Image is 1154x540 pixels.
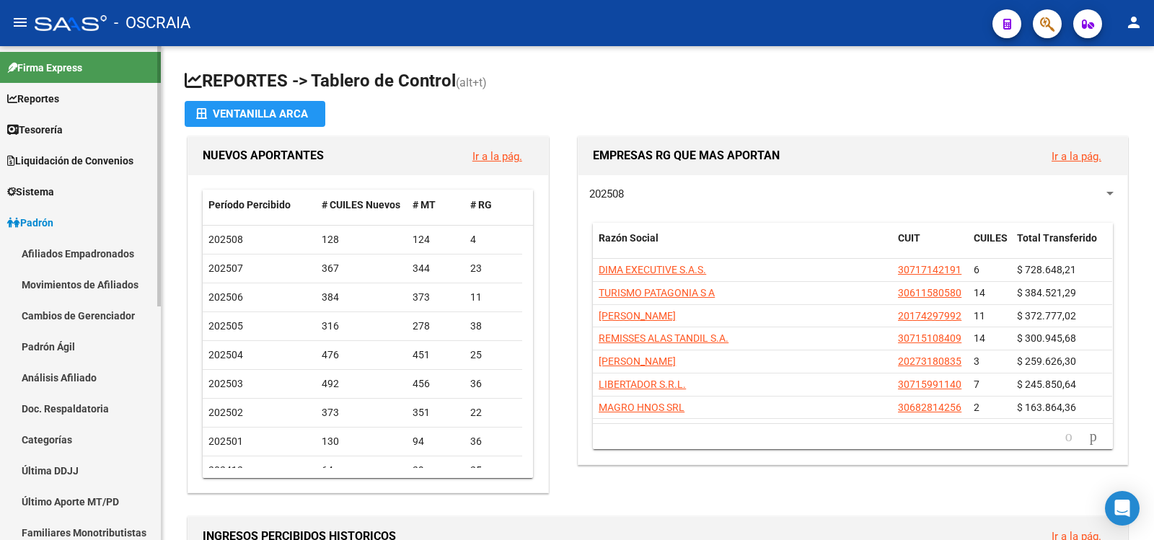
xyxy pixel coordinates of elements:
span: 7 [974,379,979,390]
datatable-header-cell: # RG [464,190,522,221]
div: 23 [470,260,516,277]
span: 202501 [208,435,243,447]
div: Open Intercom Messenger [1105,491,1140,526]
span: $ 300.945,68 [1017,332,1076,344]
div: 64 [322,462,402,479]
span: 30717142191 [898,264,961,275]
div: 128 [322,231,402,248]
mat-icon: menu [12,14,29,31]
span: NUEVOS APORTANTES [203,149,324,162]
span: 30715108409 [898,332,961,344]
span: Tesorería [7,122,63,138]
span: 202507 [208,262,243,274]
span: $ 163.864,36 [1017,402,1076,413]
div: 11 [470,289,516,306]
span: [PERSON_NAME] [599,310,676,322]
span: Reportes [7,91,59,107]
span: $ 245.850,64 [1017,379,1076,390]
div: 124 [413,231,459,248]
button: Ir a la pág. [1040,143,1113,169]
span: [PERSON_NAME] [599,355,676,367]
button: Ventanilla ARCA [185,101,325,127]
span: 202412 [208,464,243,476]
span: 2 [974,402,979,413]
span: Sistema [7,184,54,200]
span: - OSCRAIA [114,7,190,39]
button: Ir a la pág. [461,143,534,169]
div: 373 [322,404,402,421]
div: 278 [413,318,459,335]
span: $ 372.777,02 [1017,310,1076,322]
div: 451 [413,347,459,363]
a: Ir a la pág. [472,150,522,163]
div: 351 [413,404,459,421]
span: 30611580580 [898,287,961,298]
span: TURISMO PATAGONIA S A [599,287,715,298]
span: 3 [974,355,979,367]
span: CUIT [898,232,920,244]
span: $ 728.648,21 [1017,264,1076,275]
span: 202504 [208,349,243,360]
div: 316 [322,318,402,335]
span: 202502 [208,407,243,418]
span: 202506 [208,291,243,303]
div: 25 [470,462,516,479]
div: 367 [322,260,402,277]
div: 38 [470,318,516,335]
span: # CUILES Nuevos [322,199,400,211]
div: 373 [413,289,459,306]
span: DIMA EXECUTIVE S.A.S. [599,264,706,275]
span: 20174297992 [898,310,961,322]
span: # RG [470,199,492,211]
span: 11 [974,310,985,322]
span: Total Transferido [1017,232,1097,244]
datatable-header-cell: Total Transferido [1011,223,1112,270]
span: CUILES [974,232,1008,244]
span: 14 [974,332,985,344]
div: 22 [470,404,516,421]
div: 4 [470,231,516,248]
div: 384 [322,289,402,306]
div: 36 [470,376,516,392]
span: 14 [974,287,985,298]
span: 202508 [208,234,243,245]
div: 476 [322,347,402,363]
span: Firma Express [7,60,82,76]
span: 20273180835 [898,355,961,367]
span: # MT [413,199,436,211]
span: Liquidación de Convenios [7,153,133,169]
span: 6 [974,264,979,275]
span: Padrón [7,215,53,231]
div: 456 [413,376,459,392]
span: 30682814256 [898,402,961,413]
span: $ 384.521,29 [1017,287,1076,298]
div: 130 [322,433,402,450]
span: $ 259.626,30 [1017,355,1076,367]
span: Período Percibido [208,199,291,211]
span: 202503 [208,378,243,389]
div: 25 [470,347,516,363]
span: REMISSES ALAS TANDIL S.A. [599,332,728,344]
span: 30715991140 [898,379,961,390]
div: 39 [413,462,459,479]
span: EMPRESAS RG QUE MAS APORTAN [593,149,780,162]
datatable-header-cell: Razón Social [593,223,892,270]
span: (alt+t) [456,76,487,89]
datatable-header-cell: # MT [407,190,464,221]
datatable-header-cell: CUIT [892,223,968,270]
span: 202508 [589,187,624,200]
a: go to previous page [1059,429,1079,445]
mat-icon: person [1125,14,1142,31]
div: Ventanilla ARCA [196,101,314,127]
span: LIBERTADOR S.R.L. [599,379,686,390]
span: Razón Social [599,232,659,244]
datatable-header-cell: # CUILES Nuevos [316,190,408,221]
div: 344 [413,260,459,277]
h1: REPORTES -> Tablero de Control [185,69,1131,94]
datatable-header-cell: Período Percibido [203,190,316,221]
a: Ir a la pág. [1052,150,1101,163]
div: 36 [470,433,516,450]
datatable-header-cell: CUILES [968,223,1011,270]
a: go to next page [1083,429,1104,445]
span: MAGRO HNOS SRL [599,402,684,413]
